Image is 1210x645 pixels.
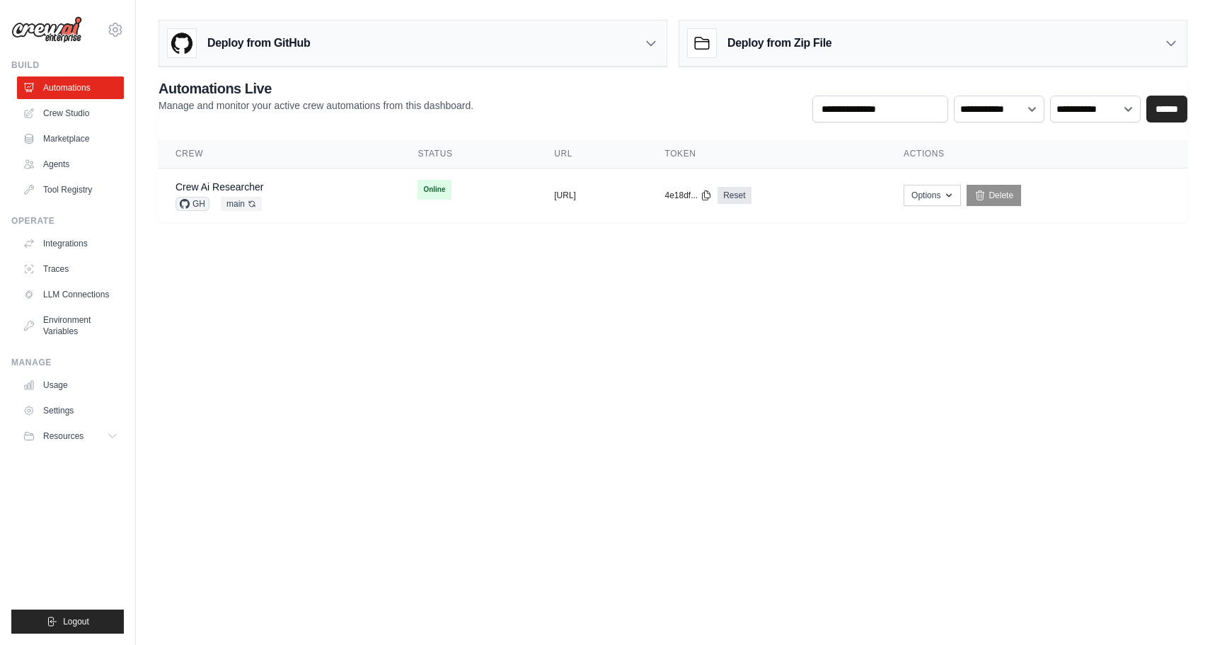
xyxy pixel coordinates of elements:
a: LLM Connections [17,283,124,306]
th: URL [537,139,647,169]
th: Crew [159,139,401,169]
h3: Deploy from GitHub [207,35,310,52]
span: Resources [43,430,83,442]
span: main [221,197,262,211]
button: Logout [11,610,124,634]
img: Logo [11,16,82,43]
a: Delete [967,185,1021,206]
a: Tool Registry [17,178,124,201]
div: Manage [11,357,124,368]
p: Manage and monitor your active crew automations from this dashboard. [159,98,473,113]
a: Traces [17,258,124,280]
a: Crew Studio [17,102,124,125]
button: 4e18df... [664,190,712,201]
a: Integrations [17,232,124,255]
a: Usage [17,374,124,396]
th: Actions [887,139,1187,169]
a: Automations [17,76,124,99]
span: Online [417,180,451,200]
a: Reset [718,187,751,204]
h2: Automations Live [159,79,473,98]
span: Logout [63,616,89,627]
span: GH [175,197,209,211]
h3: Deploy from Zip File [727,35,831,52]
div: Build [11,59,124,71]
button: Resources [17,425,124,447]
div: Operate [11,215,124,227]
th: Status [401,139,537,169]
a: Marketplace [17,127,124,150]
a: Agents [17,153,124,176]
a: Crew Ai Researcher [175,181,264,193]
th: Token [647,139,887,169]
button: Options [904,185,961,206]
img: GitHub Logo [168,29,196,57]
a: Settings [17,399,124,422]
a: Environment Variables [17,309,124,343]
